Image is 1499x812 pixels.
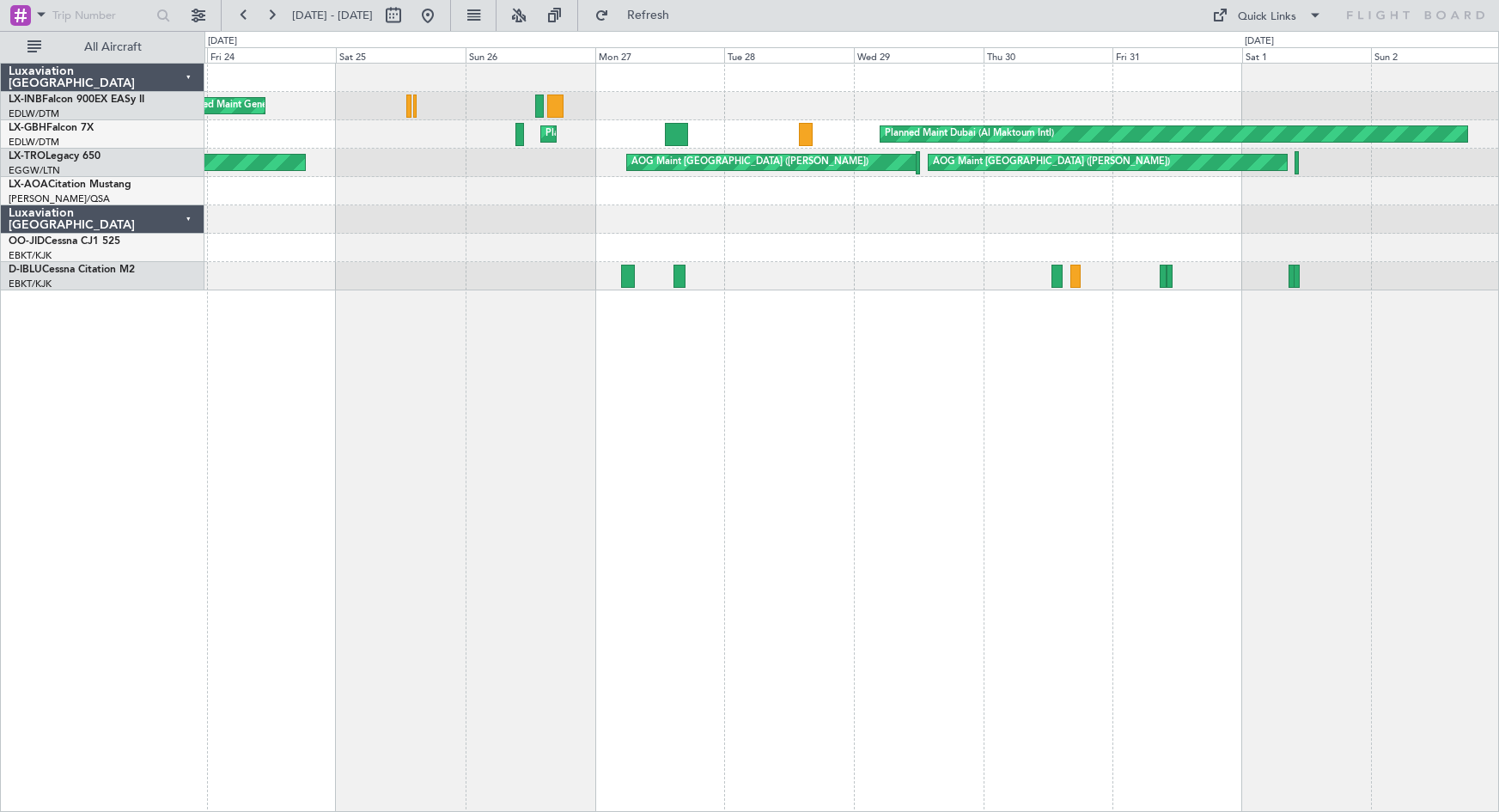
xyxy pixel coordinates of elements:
[207,47,337,63] div: Fri 24
[9,180,131,190] a: LX-AOACitation Mustang
[9,123,46,133] span: LX-GBH
[9,265,135,275] a: D-IBLUCessna Citation M2
[466,47,595,63] div: Sun 26
[336,47,466,63] div: Sat 25
[933,150,1170,175] div: AOG Maint [GEOGRAPHIC_DATA] ([PERSON_NAME])
[631,150,868,175] div: AOG Maint [GEOGRAPHIC_DATA] ([PERSON_NAME])
[19,34,186,61] button: All Aircraft
[545,121,687,147] div: Planned Maint Geneva (Cointrin)
[179,93,320,119] div: Planned Maint Geneva (Cointrin)
[9,151,46,162] span: LX-TRO
[587,2,690,29] button: Refresh
[9,249,52,262] a: EBKT/KJK
[1242,47,1372,63] div: Sat 1
[9,236,45,247] span: OO-JID
[9,164,60,177] a: EGGW/LTN
[595,47,725,63] div: Mon 27
[9,236,120,247] a: OO-JIDCessna CJ1 525
[292,8,373,23] span: [DATE] - [DATE]
[9,95,144,105] a: LX-INBFalcon 900EX EASy II
[45,41,181,53] span: All Aircraft
[854,47,984,63] div: Wed 29
[9,107,59,120] a: EDLW/DTM
[1238,9,1296,26] div: Quick Links
[9,136,59,149] a: EDLW/DTM
[1245,34,1274,49] div: [DATE]
[9,151,101,162] a: LX-TROLegacy 650
[9,192,110,205] a: [PERSON_NAME]/QSA
[9,123,94,133] a: LX-GBHFalcon 7X
[885,121,1054,147] div: Planned Maint Dubai (Al Maktoum Intl)
[984,47,1113,63] div: Thu 30
[9,265,42,275] span: D-IBLU
[9,180,48,190] span: LX-AOA
[9,278,52,290] a: EBKT/KJK
[724,47,854,63] div: Tue 28
[208,34,237,49] div: [DATE]
[52,3,151,28] input: Trip Number
[612,9,685,21] span: Refresh
[9,95,42,105] span: LX-INB
[1112,47,1242,63] div: Fri 31
[1203,2,1331,29] button: Quick Links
